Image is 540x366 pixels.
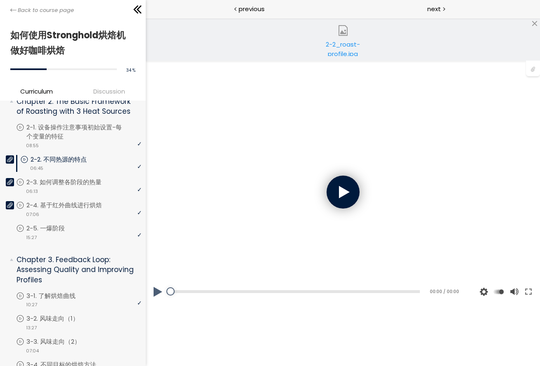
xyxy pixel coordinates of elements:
span: 10:27 [26,301,37,308]
div: 00:00 / 00:00 [282,270,313,277]
img: attachment-image.png [338,25,348,36]
span: Curriculum [20,87,53,96]
p: 2-3. 如何调整各阶段的热量 [26,178,118,187]
span: 07:06 [26,211,39,218]
h1: 如何使用Stronghold烘焙机做好咖啡烘焙 [10,28,131,59]
p: Chapter 2. The Basic Framework of Roasting with 3 Heat Sources [17,96,135,117]
p: 2-1. 设备操作注意事项初始设置-每个变量的特征 [26,123,142,141]
span: 08:55 [26,142,39,149]
span: 34 % [126,67,135,73]
div: 2-2_roast-profile.jpg [312,40,374,56]
span: next [427,4,441,14]
span: 13:27 [26,324,37,331]
span: 06:45 [30,165,43,172]
span: previous [239,4,265,14]
p: 3-1. 了解烘焙曲线 [26,291,92,300]
button: Video quality [332,262,344,285]
span: 15:27 [26,234,37,241]
a: Back to course page [10,6,74,14]
p: 2-2. 不同热源的特点 [31,155,103,164]
button: Play back rate [347,262,359,285]
button: Volume [362,262,374,285]
p: 3-2. 风味走向（1） [26,314,95,323]
div: Change playback rate [346,262,360,285]
span: Back to course page [18,6,74,14]
p: 2-4. 基于红外曲线进行烘焙 [26,201,118,210]
p: 2-5. 一爆阶段 [26,224,81,233]
span: 06:13 [26,188,38,195]
span: Discussion [75,87,144,96]
p: Chapter 3. Feedback Loop: Assessing Quality and Improving Profiles [17,255,135,285]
